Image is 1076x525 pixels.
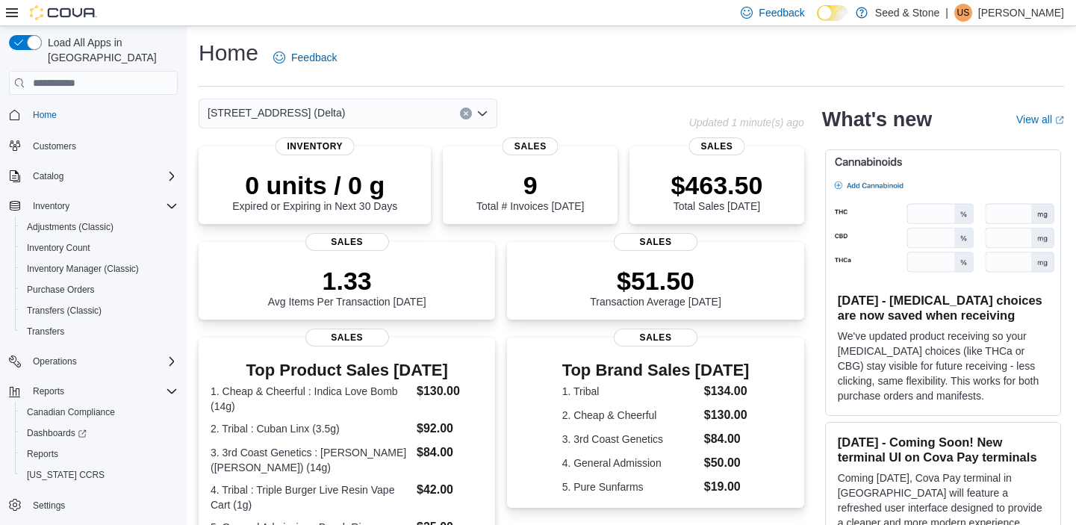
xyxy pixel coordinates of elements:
[476,170,584,212] div: Total # Invoices [DATE]
[208,104,345,122] span: [STREET_ADDRESS] (Delta)
[21,466,178,484] span: Washington CCRS
[3,134,184,156] button: Customers
[590,266,721,308] div: Transaction Average [DATE]
[27,197,75,215] button: Inventory
[875,4,939,22] p: Seed & Stone
[21,445,178,463] span: Reports
[704,430,750,448] dd: $84.00
[838,293,1048,323] h3: [DATE] - [MEDICAL_DATA] choices are now saved when receiving
[33,500,65,512] span: Settings
[954,4,972,22] div: Upminderjit Singh
[33,170,63,182] span: Catalog
[688,137,744,155] span: Sales
[417,481,483,499] dd: $42.00
[3,381,184,402] button: Reports
[27,136,178,155] span: Customers
[27,242,90,254] span: Inventory Count
[15,258,184,279] button: Inventory Manager (Classic)
[15,237,184,258] button: Inventory Count
[21,281,178,299] span: Purchase Orders
[42,35,178,65] span: Load All Apps in [GEOGRAPHIC_DATA]
[704,382,750,400] dd: $134.00
[3,196,184,217] button: Inventory
[27,352,83,370] button: Operations
[27,167,178,185] span: Catalog
[562,479,698,494] dt: 5. Pure Sunfarms
[689,117,804,128] p: Updated 1 minute(s) ago
[27,382,70,400] button: Reports
[838,329,1048,403] p: We've updated product receiving so your [MEDICAL_DATA] choices (like THCa or CBG) stay visible fo...
[27,305,102,317] span: Transfers (Classic)
[822,108,932,131] h2: What's new
[21,403,121,421] a: Canadian Compliance
[562,361,750,379] h3: Top Brand Sales [DATE]
[33,200,69,212] span: Inventory
[817,21,818,22] span: Dark Mode
[503,137,559,155] span: Sales
[15,402,184,423] button: Canadian Compliance
[21,260,178,278] span: Inventory Manager (Classic)
[27,105,178,124] span: Home
[590,266,721,296] p: $51.50
[33,109,57,121] span: Home
[268,266,426,296] p: 1.33
[21,403,178,421] span: Canadian Compliance
[305,329,389,347] span: Sales
[562,456,698,470] dt: 4. General Admission
[15,217,184,237] button: Adjustments (Classic)
[21,218,119,236] a: Adjustments (Classic)
[476,108,488,119] button: Open list of options
[460,108,472,119] button: Clear input
[417,420,483,438] dd: $92.00
[211,361,483,379] h3: Top Product Sales [DATE]
[211,384,411,414] dt: 1. Cheap & Cheerful : Indica Love Bomb (14g)
[33,140,76,152] span: Customers
[21,239,178,257] span: Inventory Count
[27,106,63,124] a: Home
[27,137,82,155] a: Customers
[3,351,184,372] button: Operations
[1055,116,1064,125] svg: External link
[704,454,750,472] dd: $50.00
[275,137,355,155] span: Inventory
[21,260,145,278] a: Inventory Manager (Classic)
[291,50,337,65] span: Feedback
[199,38,258,68] h1: Home
[27,469,105,481] span: [US_STATE] CCRS
[232,170,397,212] div: Expired or Expiring in Next 30 Days
[211,445,411,475] dt: 3. 3rd Coast Genetics : [PERSON_NAME] ([PERSON_NAME]) (14g)
[15,444,184,465] button: Reports
[21,302,108,320] a: Transfers (Classic)
[817,5,848,21] input: Dark Mode
[562,432,698,447] dt: 3. 3rd Coast Genetics
[268,266,426,308] div: Avg Items Per Transaction [DATE]
[562,384,698,399] dt: 1. Tribal
[838,435,1048,465] h3: [DATE] - Coming Soon! New terminal UI on Cova Pay terminals
[27,197,178,215] span: Inventory
[15,465,184,485] button: [US_STATE] CCRS
[27,448,58,460] span: Reports
[21,239,96,257] a: Inventory Count
[21,424,178,442] span: Dashboards
[476,170,584,200] p: 9
[417,382,483,400] dd: $130.00
[21,445,64,463] a: Reports
[33,385,64,397] span: Reports
[945,4,948,22] p: |
[27,382,178,400] span: Reports
[27,167,69,185] button: Catalog
[267,43,343,72] a: Feedback
[21,302,178,320] span: Transfers (Classic)
[15,300,184,321] button: Transfers (Classic)
[27,263,139,275] span: Inventory Manager (Classic)
[21,218,178,236] span: Adjustments (Classic)
[671,170,762,212] div: Total Sales [DATE]
[21,424,93,442] a: Dashboards
[27,326,64,338] span: Transfers
[614,329,697,347] span: Sales
[759,5,804,20] span: Feedback
[21,466,111,484] a: [US_STATE] CCRS
[211,482,411,512] dt: 4. Tribal : Triple Burger Live Resin Vape Cart (1g)
[30,5,97,20] img: Cova
[21,323,178,341] span: Transfers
